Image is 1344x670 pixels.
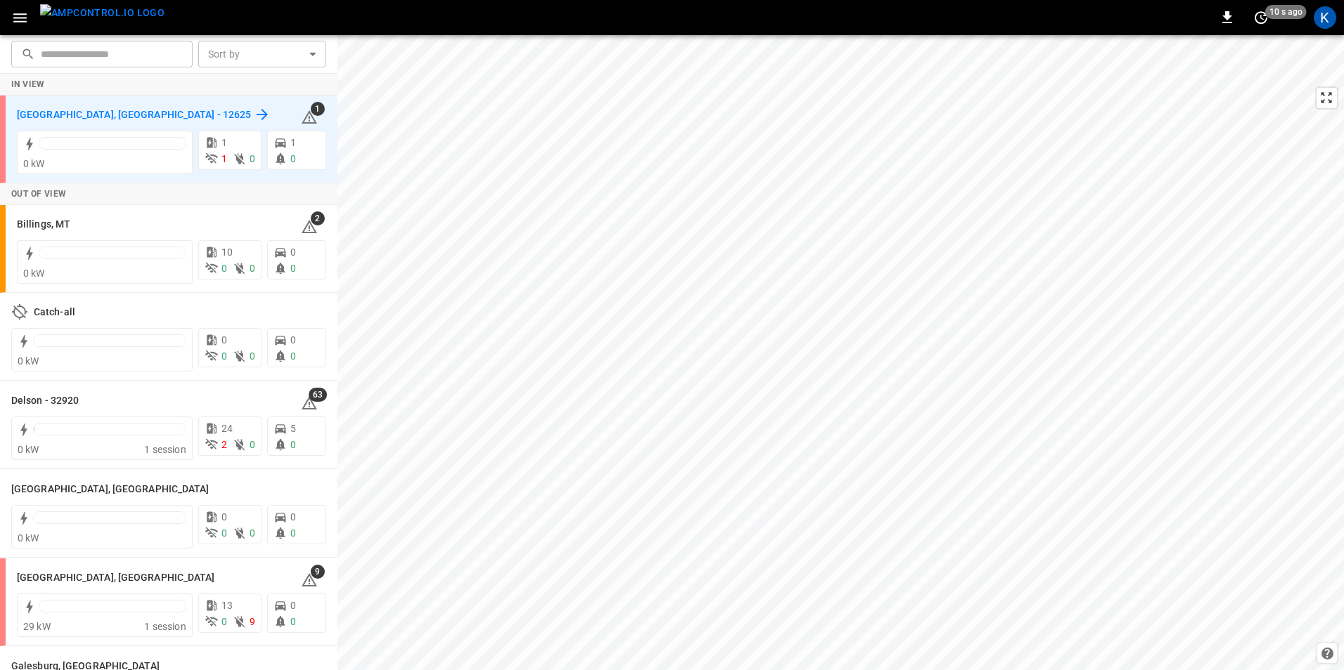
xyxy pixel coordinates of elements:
[311,102,325,116] span: 1
[221,137,227,148] span: 1
[290,600,296,611] span: 0
[11,482,209,497] h6: Edwardsville, IL
[221,350,227,362] span: 0
[144,621,186,632] span: 1 session
[309,388,327,402] span: 63
[18,444,39,455] span: 0 kW
[250,439,255,450] span: 0
[23,621,51,632] span: 29 kW
[221,423,233,434] span: 24
[1250,6,1272,29] button: set refresh interval
[250,263,255,274] span: 0
[17,217,70,232] h6: Billings, MT
[1265,5,1307,19] span: 10 s ago
[17,570,215,586] h6: El Dorado Springs, MO
[18,355,39,367] span: 0 kW
[290,350,296,362] span: 0
[311,211,325,225] span: 2
[34,305,75,320] h6: Catch-all
[18,532,39,544] span: 0 kW
[290,616,296,627] span: 0
[290,423,296,434] span: 5
[40,4,164,22] img: ampcontrol.io logo
[290,137,296,148] span: 1
[250,527,255,539] span: 0
[221,334,227,346] span: 0
[11,79,45,89] strong: In View
[11,393,79,409] h6: Delson - 32920
[290,247,296,258] span: 0
[250,153,255,164] span: 0
[1314,6,1336,29] div: profile-icon
[144,444,186,455] span: 1 session
[221,600,233,611] span: 13
[337,35,1344,670] canvas: Map
[221,263,227,274] span: 0
[23,268,45,279] span: 0 kW
[290,263,296,274] span: 0
[290,439,296,450] span: 0
[17,107,251,123] h6: East Orange, NJ - 12625
[221,511,227,523] span: 0
[221,247,233,258] span: 10
[250,616,255,627] span: 9
[221,527,227,539] span: 0
[290,527,296,539] span: 0
[311,565,325,579] span: 9
[290,153,296,164] span: 0
[250,350,255,362] span: 0
[221,439,227,450] span: 2
[290,334,296,346] span: 0
[290,511,296,523] span: 0
[221,616,227,627] span: 0
[221,153,227,164] span: 1
[11,189,66,199] strong: Out of View
[23,158,45,169] span: 0 kW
